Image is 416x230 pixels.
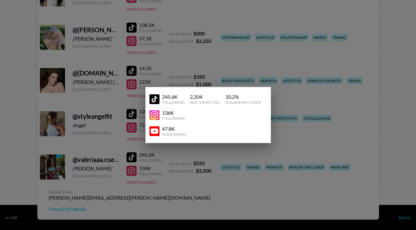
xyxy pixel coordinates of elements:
[162,94,185,100] div: 245.6K
[225,100,261,105] div: Engagement Rate
[162,132,186,137] div: Subscribers
[162,110,185,116] div: 136K
[149,94,159,104] img: YouTube
[162,100,185,105] div: Followers
[162,116,185,121] div: Followers
[190,100,220,105] div: Avg. Views / Vid
[149,110,159,120] img: YouTube
[225,94,261,100] div: 10.2 %
[162,126,186,132] div: 47.8K
[190,94,220,100] div: 2,204
[149,126,159,136] img: YouTube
